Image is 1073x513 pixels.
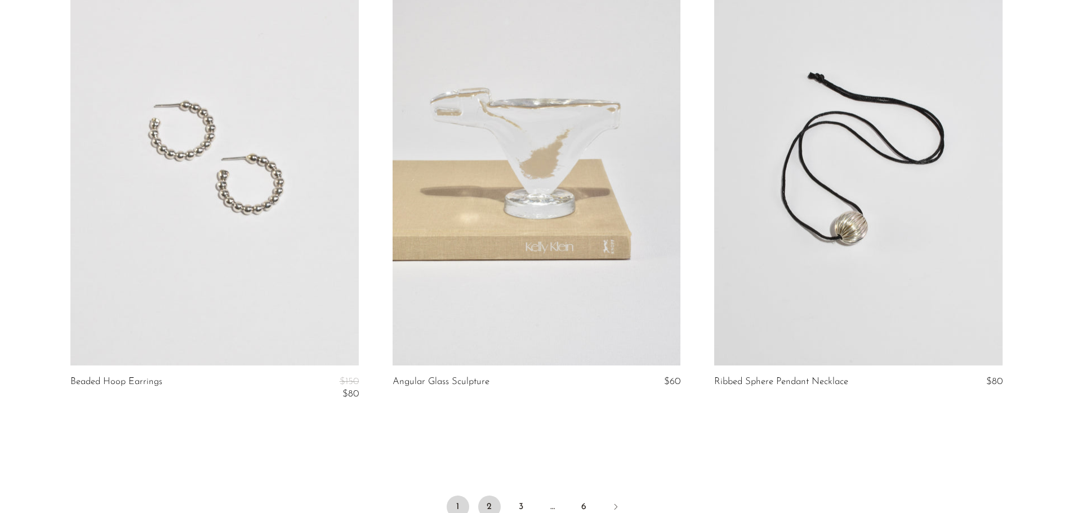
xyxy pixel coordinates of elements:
span: $150 [340,377,359,386]
a: Ribbed Sphere Pendant Necklace [714,377,848,387]
a: Beaded Hoop Earrings [70,377,162,400]
a: Angular Glass Sculpture [393,377,489,387]
span: $80 [342,389,359,399]
span: $80 [986,377,1003,386]
span: $60 [664,377,680,386]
